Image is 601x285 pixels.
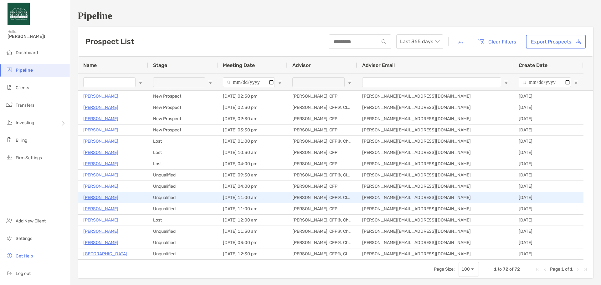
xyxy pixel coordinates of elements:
div: [PERSON_NAME][EMAIL_ADDRESS][DOMAIN_NAME] [357,226,514,237]
span: Create Date [519,62,547,68]
h1: Pipeline [78,10,593,22]
div: [PERSON_NAME], CFP®, ChFC®, CDAA [287,226,357,237]
div: [PERSON_NAME], CFP®, ChFC®, CDAA [287,237,357,248]
div: [PERSON_NAME][EMAIL_ADDRESS][DOMAIN_NAME] [357,147,514,158]
div: Unqualified [148,248,218,259]
div: Last Page [583,267,588,272]
span: Dashboard [16,50,38,55]
div: Unqualified [148,203,218,214]
div: [PERSON_NAME], CFP [287,203,357,214]
span: Get Help [16,253,33,259]
div: [DATE] 02:30 pm [218,91,287,102]
div: [PERSON_NAME][EMAIL_ADDRESS][DOMAIN_NAME] [357,91,514,102]
div: [PERSON_NAME], CFP®, CIMA®, ChFC®, CAP®, MSFS [287,102,357,113]
img: input icon [382,39,386,44]
img: get-help icon [6,252,13,259]
div: [DATE] [514,215,583,226]
div: [DATE] 03:00 pm [218,237,287,248]
div: [PERSON_NAME][EMAIL_ADDRESS][DOMAIN_NAME] [357,203,514,214]
div: [DATE] 09:30 am [218,113,287,124]
span: [PERSON_NAME]! [8,34,66,39]
div: [PERSON_NAME], CFP [287,125,357,135]
button: Open Filter Menu [208,80,213,85]
span: Last 365 days [400,35,439,48]
div: [DATE] 11:00 am [218,203,287,214]
a: [PERSON_NAME] [83,194,118,201]
a: [PERSON_NAME] [83,92,118,100]
img: Zoe Logo [8,3,30,25]
a: [PERSON_NAME] [83,149,118,156]
input: Create Date Filter Input [519,77,571,87]
div: [DATE] [514,170,583,181]
div: [PERSON_NAME][EMAIL_ADDRESS][DOMAIN_NAME] [357,125,514,135]
button: Clear Filters [473,35,521,48]
div: [PERSON_NAME], CFP [287,91,357,102]
div: [DATE] 12:30 pm [218,248,287,259]
div: [PERSON_NAME][EMAIL_ADDRESS][DOMAIN_NAME] [357,215,514,226]
div: New Prospect [148,125,218,135]
a: [PERSON_NAME] [83,205,118,213]
span: 1 [561,267,564,272]
div: [DATE] 03:30 pm [218,125,287,135]
span: Transfers [16,103,34,108]
div: [DATE] [514,91,583,102]
a: [PERSON_NAME] [83,227,118,235]
div: First Page [535,267,540,272]
img: firm-settings icon [6,154,13,161]
span: 1 [494,267,497,272]
span: Add New Client [16,218,46,224]
div: [DATE] [514,226,583,237]
a: [PERSON_NAME] [83,171,118,179]
div: 100 [461,267,470,272]
div: [PERSON_NAME][EMAIL_ADDRESS][DOMAIN_NAME] [357,237,514,248]
div: [PERSON_NAME], CFP®, CIMA®, ChFC®, CAP®, MSFS [287,192,357,203]
span: Clients [16,85,29,90]
span: Advisor [292,62,311,68]
div: [PERSON_NAME], CFP [287,181,357,192]
button: Open Filter Menu [277,80,282,85]
div: [DATE] 02:30 pm [218,102,287,113]
span: Log out [16,271,31,276]
div: New Prospect [148,91,218,102]
a: [PERSON_NAME] [83,137,118,145]
div: Unqualified [148,181,218,192]
div: [DATE] 12:00 am [218,215,287,226]
span: Investing [16,120,34,125]
input: Name Filter Input [83,77,136,87]
div: Lost [148,147,218,158]
img: settings icon [6,234,13,242]
input: Advisor Email Filter Input [362,77,501,87]
div: Page Size: [434,267,455,272]
a: [PERSON_NAME] [83,160,118,168]
div: Unqualified [148,170,218,181]
img: logout icon [6,269,13,277]
span: to [498,267,502,272]
div: New Prospect [148,113,218,124]
div: Unqualified [148,192,218,203]
span: Page [550,267,560,272]
button: Open Filter Menu [138,80,143,85]
div: Lost [148,215,218,226]
div: Unqualified [148,226,218,237]
div: [DATE] [514,136,583,147]
div: [DATE] [514,237,583,248]
div: [PERSON_NAME][EMAIL_ADDRESS][DOMAIN_NAME] [357,170,514,181]
div: [DATE] 10:30 am [218,147,287,158]
p: [PERSON_NAME] [83,216,118,224]
p: [PERSON_NAME] [83,126,118,134]
a: [PERSON_NAME] [83,239,118,247]
img: investing icon [6,119,13,126]
div: [DATE] 04:00 pm [218,158,287,169]
span: Advisor Email [362,62,395,68]
div: [PERSON_NAME], CFP®, CIMA®, ChFC®, CAP®, MSFS [287,248,357,259]
div: New Prospect [148,102,218,113]
div: [DATE] [514,125,583,135]
div: [DATE] [514,203,583,214]
span: Pipeline [16,68,33,73]
div: [DATE] [514,192,583,203]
